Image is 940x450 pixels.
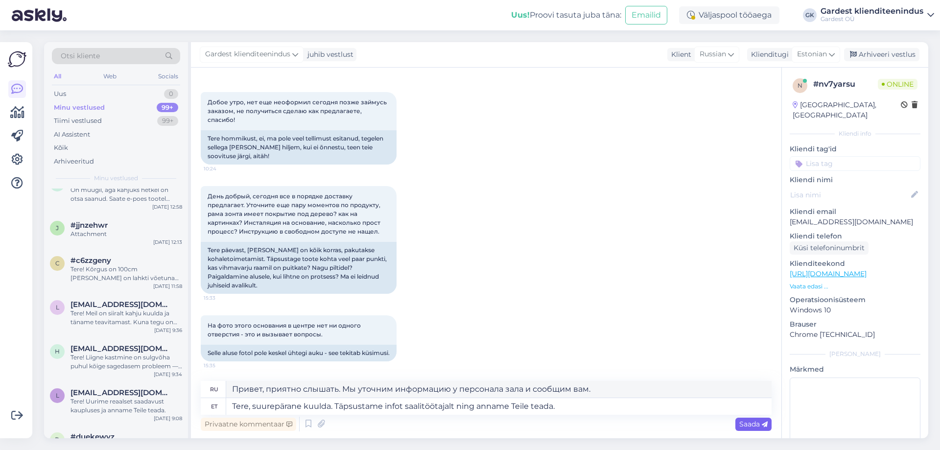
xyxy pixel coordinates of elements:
[157,116,178,126] div: 99+
[55,260,60,267] span: c
[821,7,934,23] a: Gardest klienditeenindusGardest OÜ
[204,362,240,369] span: 15:35
[790,189,909,200] input: Lisa nimi
[153,283,182,290] div: [DATE] 11:58
[208,192,382,235] span: День добрый, сегодня все в порядке доставку предлагает. Уточните еще пару моментов по продукту, р...
[54,130,90,140] div: AI Assistent
[56,304,59,311] span: l
[208,322,362,338] span: На фото этого основания в центре нет ни одного отверстия - это и вызывает вопросы.
[101,70,118,83] div: Web
[747,49,789,60] div: Klienditugi
[797,49,827,60] span: Estonian
[790,282,920,291] p: Vaata edasi ...
[208,98,388,123] span: Добое утро, нет еще неоформил сегодня позже займусь заказом, не получиться сделаю как предлагаете...
[154,371,182,378] div: [DATE] 9:34
[739,420,768,428] span: Saada
[204,165,240,172] span: 10:24
[70,388,172,397] span: liinapaabo@gmail.com
[790,129,920,138] div: Kliendi info
[803,8,817,22] div: GK
[70,221,108,230] span: #jjnzehwr
[790,156,920,171] input: Lisa tag
[511,9,621,21] div: Proovi tasuta juba täna:
[157,103,178,113] div: 99+
[152,203,182,211] div: [DATE] 12:58
[56,224,59,232] span: j
[226,381,772,398] textarea: Привет, приятно слышать. Мы уточним информацию у персонала зала и сообщим вам.
[154,327,182,334] div: [DATE] 9:36
[70,432,115,441] span: #duekewvz
[790,207,920,217] p: Kliendi email
[667,49,691,60] div: Klient
[154,415,182,422] div: [DATE] 9:08
[8,50,26,69] img: Askly Logo
[790,241,869,255] div: Küsi telefoninumbrit
[54,143,68,153] div: Kõik
[790,259,920,269] p: Klienditeekond
[878,79,917,90] span: Online
[700,49,726,60] span: Russian
[790,295,920,305] p: Operatsioonisüsteem
[625,6,667,24] button: Emailid
[790,350,920,358] div: [PERSON_NAME]
[70,353,182,371] div: Tere! Liigne kastmine on sulgvõha puhul kõige sagedasem probleem — juured võivad hakata mädanema....
[790,305,920,315] p: Windows 10
[201,242,397,294] div: Tere päevast, [PERSON_NAME] on kõik korras, pakutakse kohaletoimetamist. Täpsustage toote kohta v...
[821,7,923,15] div: Gardest klienditeenindus
[94,174,138,183] span: Minu vestlused
[70,265,182,283] div: Tere! Kõrgus on 100cm [PERSON_NAME] on lahkti võetuna 200cm. Seda toodet võib [PERSON_NAME] kasut...
[54,103,105,113] div: Minu vestlused
[201,130,397,165] div: Tere hommikust, ei, ma pole veel tellimust esitanud, tegelen sellega [PERSON_NAME] hiljem, kui ei...
[70,186,182,203] div: On müügil, aga kahjuks hetkel on otsa saanud. Saate e-poes tootel [PERSON_NAME] [PERSON_NAME] pea...
[511,10,530,20] b: Uus!
[304,49,353,60] div: juhib vestlust
[55,436,60,443] span: d
[70,309,182,327] div: Tere! Meil on siiralt kahju kuulda ja täname teavitamast. Kuna tegu on kaupluses sooritatud ostug...
[56,392,59,399] span: l
[790,217,920,227] p: [EMAIL_ADDRESS][DOMAIN_NAME]
[204,294,240,302] span: 15:33
[55,348,60,355] span: h
[790,144,920,154] p: Kliendi tag'id
[813,78,878,90] div: # nv7yarsu
[156,70,180,83] div: Socials
[844,48,919,61] div: Arhiveeri vestlus
[793,100,901,120] div: [GEOGRAPHIC_DATA], [GEOGRAPHIC_DATA]
[201,345,397,361] div: Selle aluse fotol pole keskel ühtegi auku - see tekitab küsimusi.
[790,319,920,330] p: Brauser
[61,51,100,61] span: Otsi kliente
[790,330,920,340] p: Chrome [TECHNICAL_ID]
[821,15,923,23] div: Gardest OÜ
[798,82,802,89] span: n
[52,70,63,83] div: All
[70,256,111,265] span: #c6zzgeny
[70,300,172,309] span: luikmarie@gmail.com
[153,238,182,246] div: [DATE] 12:13
[54,89,66,99] div: Uus
[201,418,296,431] div: Privaatne kommentaar
[790,269,867,278] a: [URL][DOMAIN_NAME]
[70,230,182,238] div: Attachment
[54,116,102,126] div: Tiimi vestlused
[70,397,182,415] div: Tere! Uurime reaalset saadavust kaupluses ja anname Teile teada.
[226,398,772,415] textarea: Tere, suurepärane kuulda. Täpsustame infot saalitöötajalt ning anname Teile teada.
[164,89,178,99] div: 0
[790,364,920,375] p: Märkmed
[211,398,217,415] div: et
[54,157,94,166] div: Arhiveeritud
[679,6,779,24] div: Väljaspool tööaega
[790,175,920,185] p: Kliendi nimi
[205,49,290,60] span: Gardest klienditeenindus
[70,344,172,353] span: hannaita.kask@gmail.com
[790,231,920,241] p: Kliendi telefon
[210,381,218,398] div: ru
